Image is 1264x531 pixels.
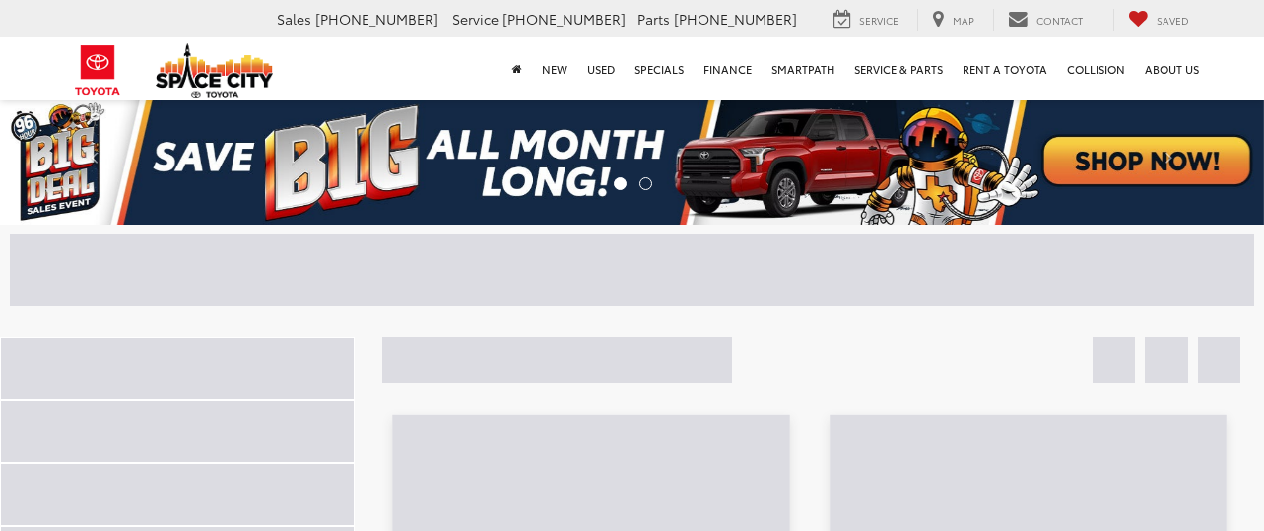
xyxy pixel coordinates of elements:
a: Collision [1057,37,1135,100]
span: [PHONE_NUMBER] [315,9,438,29]
span: Map [953,13,974,28]
a: My Saved Vehicles [1113,9,1204,31]
a: Home [502,37,532,100]
span: Sales [277,9,311,29]
span: [PHONE_NUMBER] [502,9,626,29]
span: Service [452,9,499,29]
a: Map [917,9,989,31]
a: SmartPath [762,37,844,100]
a: Finance [694,37,762,100]
span: Saved [1157,13,1189,28]
a: Specials [625,37,694,100]
a: Service & Parts [844,37,953,100]
img: Toyota [61,38,135,102]
a: Service [819,9,913,31]
span: [PHONE_NUMBER] [674,9,797,29]
span: Contact [1036,13,1083,28]
a: Used [577,37,625,100]
a: New [532,37,577,100]
img: Space City Toyota [156,43,274,98]
span: Service [859,13,898,28]
a: About Us [1135,37,1209,100]
a: Rent a Toyota [953,37,1057,100]
span: Parts [637,9,670,29]
a: Contact [993,9,1098,31]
